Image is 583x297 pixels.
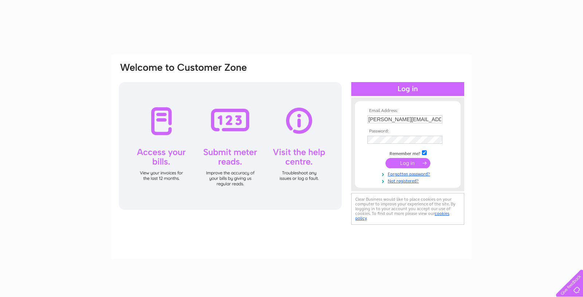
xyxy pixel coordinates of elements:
th: Password: [365,129,450,134]
div: Clear Business would like to place cookies on your computer to improve your experience of the sit... [351,193,464,225]
th: Email Address: [365,108,450,113]
a: Not registered? [367,177,450,184]
input: Submit [386,158,430,168]
a: cookies policy [355,211,449,221]
a: Forgotten password? [367,170,450,177]
td: Remember me? [365,149,450,157]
